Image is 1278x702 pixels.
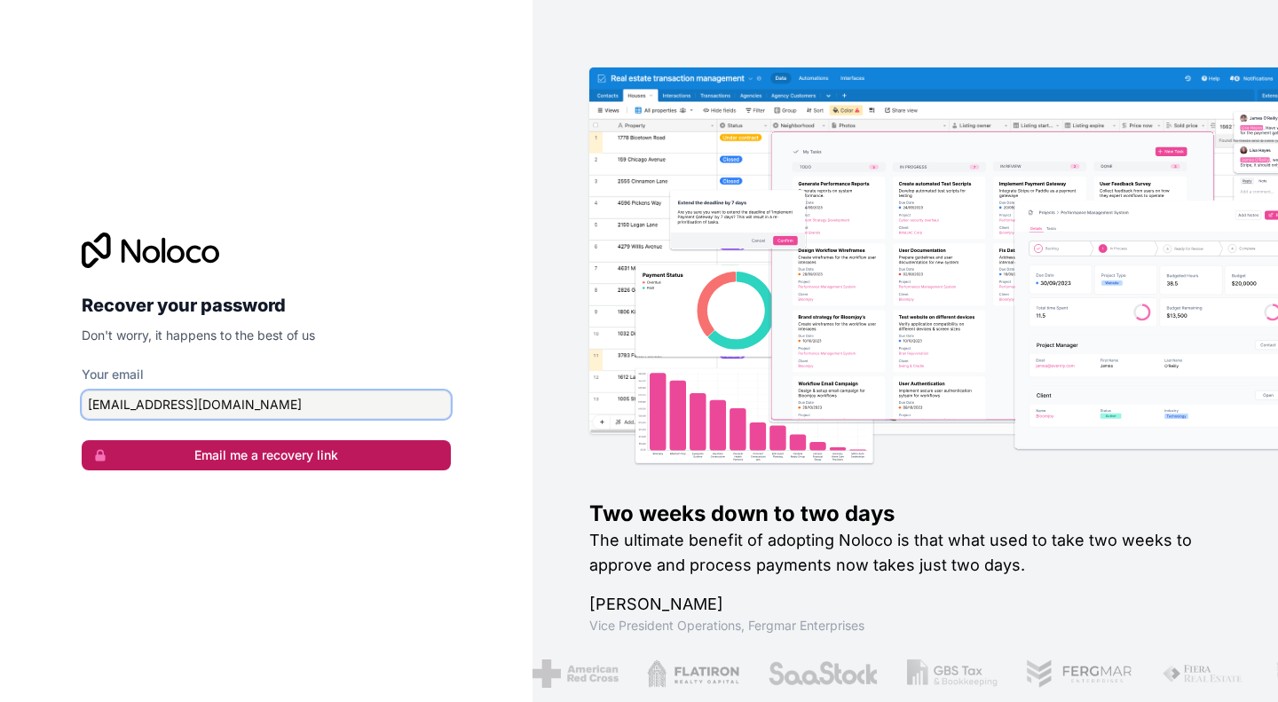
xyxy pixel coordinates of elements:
[82,390,451,419] input: email
[1162,659,1245,688] img: /assets/fiera-fwj2N5v4.png
[82,366,144,383] label: Your email
[82,327,451,344] p: Don't worry, it happens to the best of us
[646,659,738,688] img: /assets/flatiron-C8eUkumj.png
[82,440,451,470] button: Email me a recovery link
[589,592,1221,617] h1: [PERSON_NAME]
[589,528,1221,578] h2: The ultimate benefit of adopting Noloco is that what used to take two weeks to approve and proces...
[589,500,1221,528] h1: Two weeks down to two days
[82,289,451,321] h2: Recover your password
[906,659,996,688] img: /assets/gbstax-C-GtDUiK.png
[1025,659,1133,688] img: /assets/fergmar-CudnrXN5.png
[589,617,1221,635] h1: Vice President Operations , Fergmar Enterprises
[767,659,879,688] img: /assets/saastock-C6Zbiodz.png
[532,659,618,688] img: /assets/american-red-cross-BAupjrZR.png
